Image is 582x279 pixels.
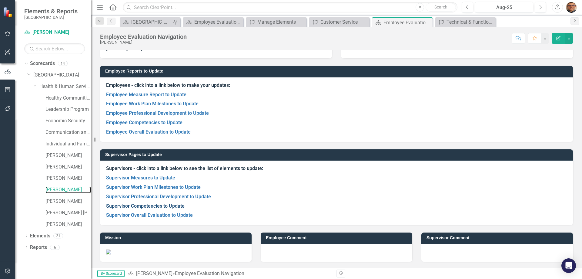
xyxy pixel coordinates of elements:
a: Supervisor Measures to Update [106,175,175,181]
a: [PERSON_NAME] [45,152,91,159]
a: [PERSON_NAME] [45,175,91,182]
a: Employee Professional Development to Update [106,110,209,116]
a: [GEOGRAPHIC_DATA] [121,18,171,26]
img: ClearPoint Strategy [3,7,14,18]
div: » [128,270,332,277]
span: Search [434,5,447,9]
a: Employee Measure Report to Update [106,92,186,97]
div: [GEOGRAPHIC_DATA] [131,18,171,26]
a: Supervisor Professional Development to Update [106,194,211,199]
input: Search Below... [24,43,85,54]
a: Reports [30,244,47,251]
button: Search [426,3,456,12]
div: 14 [58,61,68,66]
a: Employee Evaluation Navigation [184,18,242,26]
a: Customer Service [310,18,368,26]
a: Employee Work Plan Milestones to Update [106,101,199,107]
strong: Supervisors - click into a link below to see the list of elements to update: [106,165,263,171]
div: Technical & Functional Expertise [447,18,494,26]
a: Health & Human Services Department [39,83,91,90]
a: [PERSON_NAME] [136,270,172,276]
div: Employee Evaluation Navigation [175,270,244,276]
button: Aug-25 [475,2,533,13]
h3: Employee Reports to Update [105,69,570,73]
a: Individual and Family Health Program [45,141,91,148]
div: 6 [50,245,60,250]
a: Supervisor Work Plan Milestones to Update [106,184,201,190]
a: Communication and Coordination Program [45,129,91,136]
div: Aug-25 [477,4,531,11]
div: Employee Evaluation Navigation [100,33,187,40]
div: Open Intercom Messenger [561,258,576,273]
a: [PERSON_NAME] [24,29,85,36]
span: By Scorecard [97,270,125,277]
span: Elements & Reports [24,8,78,15]
img: Brian Gage [566,2,577,13]
a: Elements [30,233,50,240]
input: Search ClearPoint... [123,2,457,13]
a: Supervisor Competencies to Update [106,203,185,209]
div: Employee Evaluation Navigation [194,18,242,26]
a: Economic Security Program [45,117,91,124]
h3: Employee Comment [266,236,409,240]
div: [PERSON_NAME] [100,40,187,45]
h3: Supervisor Comment [426,236,570,240]
a: [PERSON_NAME] [45,198,91,205]
small: [GEOGRAPHIC_DATA] [24,15,78,20]
div: 21 [53,233,63,238]
img: Mission.PNG [106,250,111,254]
div: Employee Evaluation Navigation [383,19,431,26]
a: Scorecards [30,60,55,67]
a: Employee Overall Evaluation to Update [106,129,191,135]
a: Supervisor Overall Evaluation to Update [106,212,193,218]
div: Customer Service [320,18,368,26]
a: Manage Elements [247,18,305,26]
strong: Employees - click into a link below to make your updates: [106,82,230,88]
a: [PERSON_NAME] [45,164,91,171]
a: [GEOGRAPHIC_DATA] [33,72,91,79]
a: Healthy Communities Program [45,95,91,102]
a: Employee Competencies to Update [106,120,182,125]
a: [PERSON_NAME] [PERSON_NAME] [45,209,91,216]
h3: Supervisor Pages to Update [105,152,570,157]
h3: Mission [105,236,249,240]
a: [PERSON_NAME] [45,186,91,193]
a: Leadership Program [45,106,91,113]
a: Technical & Functional Expertise [436,18,494,26]
a: [PERSON_NAME] [45,221,91,228]
div: Manage Elements [257,18,305,26]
